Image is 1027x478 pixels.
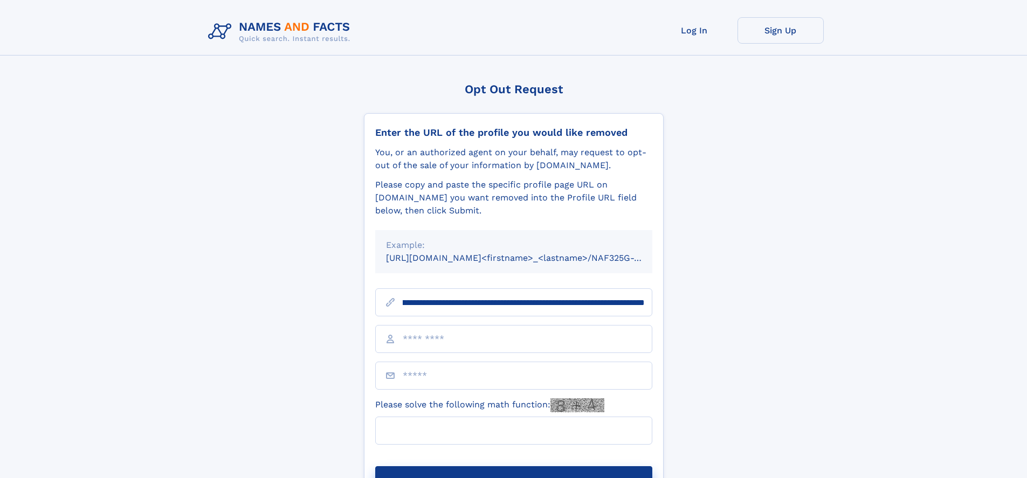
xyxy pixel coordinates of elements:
[651,17,737,44] a: Log In
[386,239,642,252] div: Example:
[386,253,673,263] small: [URL][DOMAIN_NAME]<firstname>_<lastname>/NAF325G-xxxxxxxx
[204,17,359,46] img: Logo Names and Facts
[737,17,824,44] a: Sign Up
[375,127,652,138] div: Enter the URL of the profile you would like removed
[364,82,664,96] div: Opt Out Request
[375,146,652,172] div: You, or an authorized agent on your behalf, may request to opt-out of the sale of your informatio...
[375,178,652,217] div: Please copy and paste the specific profile page URL on [DOMAIN_NAME] you want removed into the Pr...
[375,398,604,412] label: Please solve the following math function:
